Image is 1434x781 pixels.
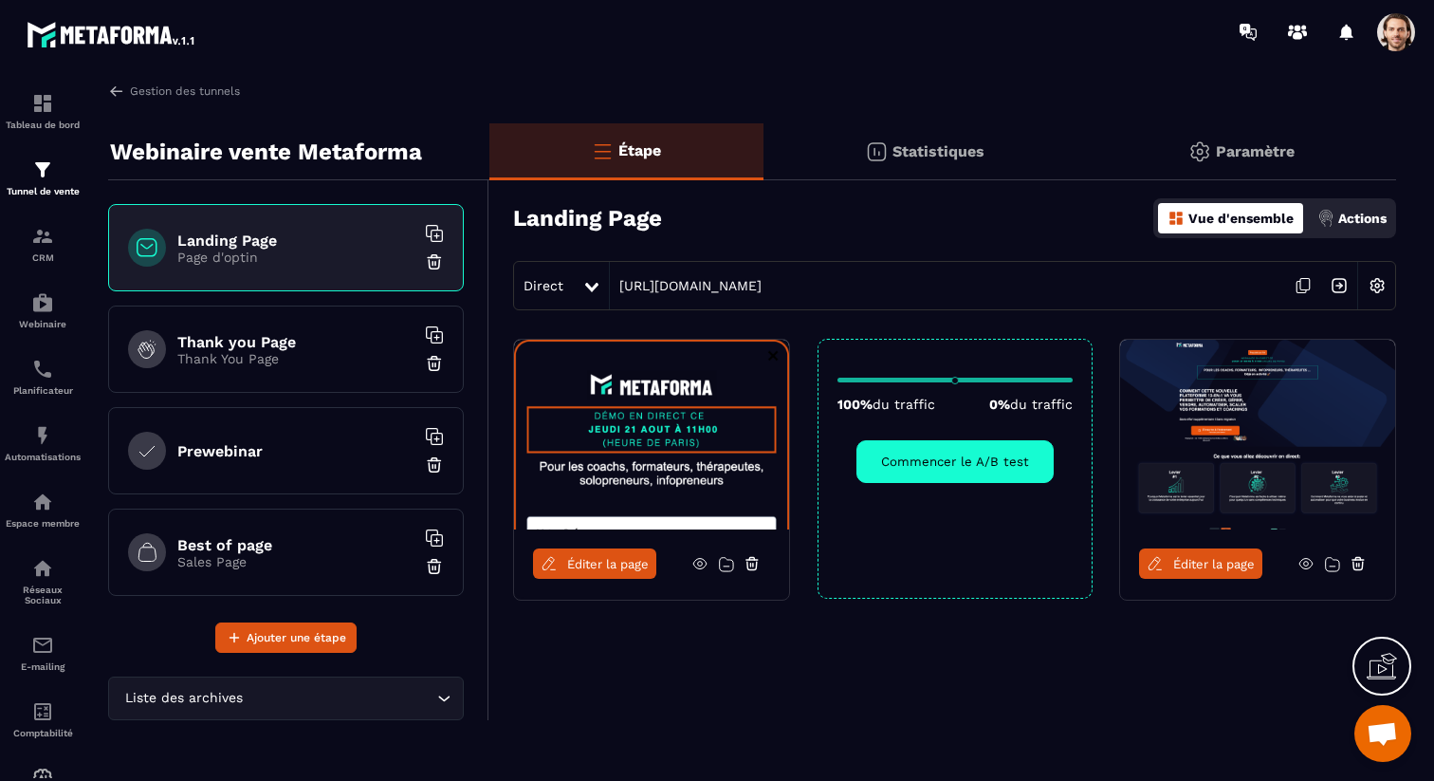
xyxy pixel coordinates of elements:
p: Comptabilité [5,728,81,738]
h6: Thank you Page [177,333,414,351]
a: Éditer la page [1139,549,1262,579]
img: formation [31,225,54,248]
img: setting-gr.5f69749f.svg [1188,140,1211,163]
img: automations [31,491,54,513]
img: logo [27,17,197,51]
p: Étape [618,141,661,159]
p: Paramètre [1216,142,1295,160]
p: Statistiques [892,142,984,160]
p: Réseaux Sociaux [5,585,81,605]
h6: Best of page [177,536,414,554]
img: setting-w.858f3a88.svg [1359,268,1395,304]
p: Automatisations [5,452,81,462]
span: Direct [524,278,563,293]
img: accountant [31,700,54,723]
img: automations [31,424,54,447]
button: Ajouter une étape [215,623,357,653]
img: arrow-next.bcc2205e.svg [1321,268,1357,304]
a: [URL][DOMAIN_NAME] [610,278,762,293]
p: Actions [1338,211,1387,226]
span: Liste des archives [120,688,247,709]
img: stats.20deebd0.svg [865,140,888,163]
img: arrow [108,83,125,100]
p: Tableau de bord [5,120,81,130]
p: Webinaire vente Metaforma [110,133,422,171]
a: automationsautomationsAutomatisations [5,410,81,476]
span: Éditer la page [1173,557,1255,571]
p: CRM [5,252,81,263]
p: Tunnel de vente [5,186,81,196]
a: formationformationTunnel de vente [5,144,81,211]
img: image [1120,340,1395,530]
img: formation [31,92,54,115]
a: formationformationCRM [5,211,81,277]
img: image [514,340,789,530]
a: social-networksocial-networkRéseaux Sociaux [5,543,81,620]
img: email [31,634,54,657]
a: schedulerschedulerPlanificateur [5,344,81,410]
p: Sales Page [177,554,414,569]
a: automationsautomationsEspace membre [5,476,81,543]
a: Ouvrir le chat [1354,705,1411,762]
p: Planificateur [5,385,81,396]
h6: Landing Page [177,232,414,250]
a: automationsautomationsWebinaire [5,277,81,344]
p: Page d'optin [177,250,414,265]
img: trash [425,456,444,474]
span: du traffic [1010,397,1073,412]
p: Thank You Page [177,351,414,366]
img: automations [31,291,54,314]
a: emailemailE-mailing [5,620,81,686]
img: actions.d6e523a2.png [1317,210,1334,227]
img: formation [31,158,54,181]
img: bars-o.4a397970.svg [591,139,614,162]
a: Gestion des tunnels [108,83,240,100]
button: Commencer le A/B test [856,440,1054,483]
p: E-mailing [5,661,81,672]
p: 100% [837,397,935,412]
p: Vue d'ensemble [1188,211,1294,226]
span: Éditer la page [567,557,649,571]
img: trash [425,252,444,271]
span: du traffic [873,397,935,412]
img: trash [425,557,444,576]
img: trash [425,354,444,373]
div: Search for option [108,677,464,720]
img: dashboard-orange.40269519.svg [1167,210,1185,227]
h3: Landing Page [513,205,662,232]
a: Éditer la page [533,549,656,579]
p: Webinaire [5,319,81,329]
a: formationformationTableau de bord [5,78,81,144]
img: scheduler [31,358,54,381]
a: accountantaccountantComptabilité [5,686,81,753]
span: Ajouter une étape [247,628,346,647]
input: Search for option [247,688,432,709]
p: Espace membre [5,518,81,529]
img: social-network [31,557,54,580]
p: 0% [989,397,1073,412]
h6: Prewebinar [177,442,414,460]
